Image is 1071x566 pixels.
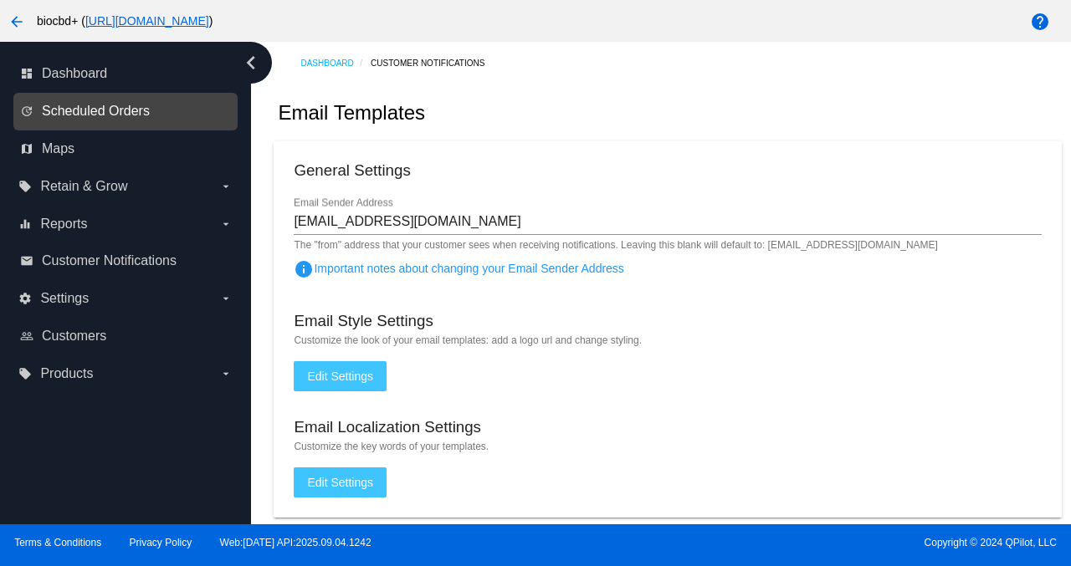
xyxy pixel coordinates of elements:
i: settings [18,292,32,305]
span: Maps [42,141,74,156]
i: local_offer [18,180,32,193]
a: Dashboard [300,50,371,76]
i: update [20,105,33,118]
i: map [20,142,33,156]
i: chevron_left [238,49,264,76]
i: people_outline [20,329,33,343]
i: arrow_drop_down [219,217,233,231]
h3: Email Localization Settings [294,418,481,436]
mat-hint: Customize the look of your email templates: add a logo url and change styling. [294,334,1041,346]
mat-hint: Customize the key words of your templates. [294,441,1041,452]
span: Scheduled Orders [42,104,150,119]
a: map Maps [20,135,233,162]
span: Dashboard [42,66,107,81]
span: Edit Settings [307,370,373,383]
span: Customer Notifications [42,253,177,268]
a: people_outline Customers [20,323,233,349]
span: biocbd+ ( ) [37,14,213,28]
i: email [20,254,33,268]
h3: Email Style Settings [294,312,433,330]
mat-hint: The "from" address that your customer sees when receiving notifications. Leaving this blank will ... [294,240,938,252]
span: Reports [40,217,87,232]
button: Important notes about changing your Email Sender Address [294,252,327,285]
i: equalizer [18,217,32,231]
span: Customers [42,329,106,344]
h3: General Settings [294,161,410,180]
mat-icon: help [1030,12,1050,32]
button: Edit Settings [294,361,387,391]
a: Privacy Policy [130,537,192,548]
h2: Email Templates [278,101,425,125]
span: Copyright © 2024 QPilot, LLC [550,537,1057,548]
mat-icon: info [294,259,314,279]
i: dashboard [20,67,33,80]
span: Edit Settings [307,476,373,489]
a: [URL][DOMAIN_NAME] [85,14,209,28]
span: Retain & Grow [40,179,127,194]
span: Settings [40,291,89,306]
i: arrow_drop_down [219,180,233,193]
a: Web:[DATE] API:2025.09.04.1242 [220,537,372,548]
a: email Customer Notifications [20,247,233,274]
a: update Scheduled Orders [20,98,233,125]
span: Products [40,366,93,381]
i: arrow_drop_down [219,292,233,305]
a: Customer Notifications [371,50,500,76]
a: Terms & Conditions [14,537,101,548]
button: Edit Settings [294,467,387,497]
span: Important notes about changing your Email Sender Address [294,262,623,275]
i: arrow_drop_down [219,367,233,380]
mat-icon: arrow_back [7,12,27,32]
a: dashboard Dashboard [20,60,233,87]
i: local_offer [18,367,32,380]
input: Email Sender Address [294,214,1041,229]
